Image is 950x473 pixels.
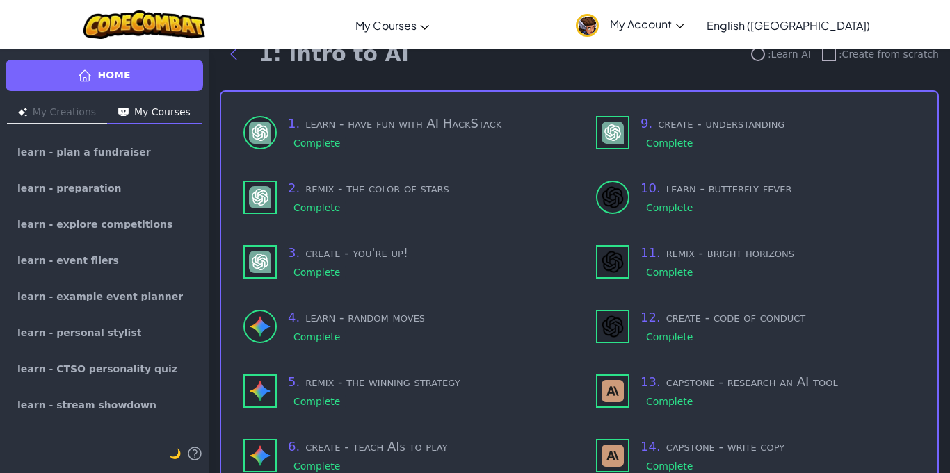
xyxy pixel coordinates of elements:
span: learn - example event planner [17,292,183,301]
span: learn - plan a fundraiser [17,147,151,157]
div: Complete [641,330,698,344]
span: My Account [610,17,684,31]
a: learn - tortured poets [6,424,203,458]
div: use - DALL-E 3 (Complete) [590,238,921,285]
h3: remix - the winning strategy [288,372,563,392]
span: Home [97,68,130,83]
img: Gemini [249,445,271,467]
h3: create - understanding [641,114,915,133]
span: learn - personal stylist [17,328,141,338]
span: : Learn AI [768,47,811,61]
h3: learn - butterfly fever [641,179,915,198]
a: learn - stream showdown [6,388,203,422]
div: Complete [641,265,698,279]
span: 2 . [288,181,300,195]
img: GPT-4 [249,122,271,144]
a: learn - CTSO personality quiz [6,352,203,385]
div: Complete [641,201,698,215]
span: 3 . [288,245,300,260]
h3: create - code of conduct [641,308,915,327]
span: English ([GEOGRAPHIC_DATA]) [707,18,870,33]
a: learn - personal stylist [6,316,203,349]
img: DALL-E 3 [602,251,624,273]
span: 5 . [288,374,300,389]
img: Gemini [249,315,271,338]
a: My Courses [348,6,436,44]
img: Claude [602,445,624,467]
img: GPT-4 [602,122,624,144]
div: use - Gemini (Complete) [238,367,568,415]
span: 12 . [641,310,661,324]
span: 1 . [288,116,300,131]
div: use - GPT-4 (Complete) [590,108,921,156]
div: Complete [288,265,346,279]
h3: capstone - write copy [641,437,915,456]
div: Complete [288,201,346,215]
img: avatar [576,14,599,37]
span: 9 . [641,116,652,131]
h3: remix - bright horizons [641,243,915,263]
div: Complete [641,136,698,150]
img: GPT-4 [249,251,271,273]
div: Complete [288,136,346,150]
h3: learn - random moves [288,308,563,327]
div: use - GPT-4 (Complete) [238,173,568,221]
div: Complete [288,330,346,344]
a: learn - explore competitions [6,208,203,241]
span: 14 . [641,439,661,454]
a: Home [6,60,203,91]
span: 4 . [288,310,300,324]
img: Claude [602,380,624,402]
button: My Courses [107,102,202,124]
img: Gemini [249,380,271,402]
h3: create - you're up! [288,243,563,263]
div: use - Claude (Complete) [590,367,921,415]
div: learn to use - Gemini (Complete) [238,302,568,350]
button: Back to modules [220,40,248,68]
div: Complete [641,459,698,473]
span: My Courses [355,18,417,33]
span: 13 . [641,374,661,389]
img: DALL-E 3 [602,315,624,338]
div: learn to use - GPT-4 (Complete) [238,108,568,156]
div: Complete [288,395,346,408]
img: Icon [18,108,27,117]
a: English ([GEOGRAPHIC_DATA]) [700,6,877,44]
h3: create - teach AIs to play [288,437,563,456]
span: learn - stream showdown [17,400,156,410]
a: learn - event fliers [6,244,203,277]
span: learn - preparation [17,183,122,193]
img: Icon [118,108,129,117]
span: 11 . [641,245,661,260]
a: learn - preparation [6,172,203,205]
img: GPT-4 [249,186,271,208]
div: Complete [288,459,346,473]
span: 10 . [641,181,661,195]
span: 🌙 [169,448,181,459]
h1: 1: Intro to AI [259,42,409,67]
button: 🌙 [169,445,181,462]
span: : Create from scratch [839,47,939,61]
div: use - GPT-4 (Complete) [238,238,568,285]
span: learn - CTSO personality quiz [17,364,177,374]
img: DALL-E 3 [602,186,624,208]
h3: learn - have fun with AI HackStack [288,114,563,133]
img: CodeCombat logo [83,10,205,39]
h3: remix - the color of stars [288,179,563,198]
button: My Creations [7,102,107,124]
h3: capstone - research an AI tool [641,372,915,392]
div: learn to use - DALL-E 3 (Complete) [590,173,921,221]
a: learn - example event planner [6,280,203,313]
a: My Account [569,3,691,47]
span: learn - event fliers [17,256,119,265]
a: learn - plan a fundraiser [6,135,203,169]
span: learn - explore competitions [17,219,172,229]
span: 6 . [288,439,300,454]
div: Complete [641,395,698,408]
div: use - DALL-E 3 (Complete) [590,302,921,350]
